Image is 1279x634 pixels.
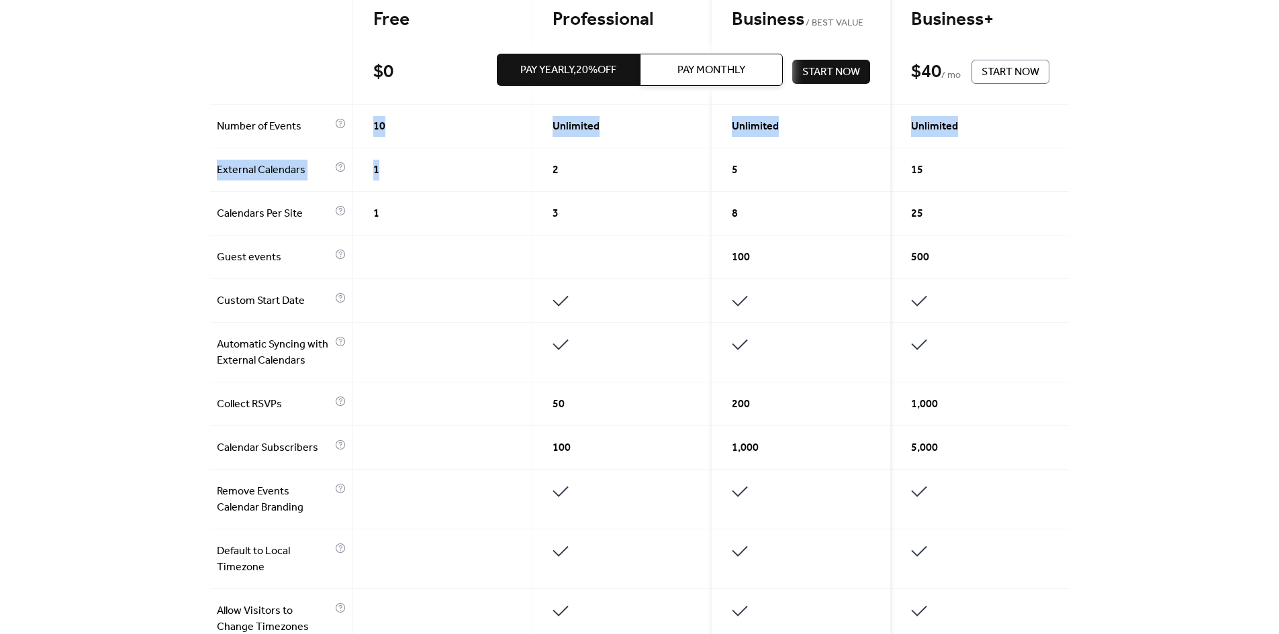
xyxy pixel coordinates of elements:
span: 500 [911,250,929,266]
span: Number of Events [217,119,332,135]
span: 1 [373,206,379,222]
button: Start Now [972,60,1049,84]
button: Pay Yearly,20%off [497,54,640,86]
span: Pay Monthly [677,62,745,78]
div: Business+ [911,8,1049,32]
span: Custom Start Date [217,293,332,309]
span: 5,000 [911,440,938,456]
span: 1,000 [732,440,759,456]
span: Unlimited [911,119,958,135]
span: 5 [732,162,738,178]
span: Calendars Per Site [217,206,332,222]
span: / mo [941,68,961,84]
span: 2 [553,162,559,178]
span: 15 [911,162,923,178]
span: 1 [373,162,379,178]
div: Free [373,8,512,32]
span: 8 [732,206,738,222]
span: Guest events [217,250,332,266]
span: 10 [373,119,385,135]
span: 50 [553,397,565,413]
span: Pay Yearly, 20% off [520,62,616,78]
button: Start Now [792,60,870,84]
div: $ 0 [373,60,393,84]
span: Remove Events Calendar Branding [217,484,332,516]
span: 25 [911,206,923,222]
span: Start Now [802,64,860,81]
span: 1,000 [911,397,938,413]
span: External Calendars [217,162,332,178]
span: Default to Local Timezone [217,543,332,576]
span: 100 [553,440,571,456]
div: $ 40 [911,60,941,84]
span: BEST VALUE [804,15,864,32]
span: 200 [732,397,750,413]
span: Calendar Subscribers [217,440,332,456]
span: Collect RSVPs [217,397,332,413]
span: 3 [553,206,559,222]
button: Pay Monthly [640,54,783,86]
div: Business [732,8,870,32]
span: 100 [732,250,750,266]
span: Automatic Syncing with External Calendars [217,337,332,369]
span: Start Now [982,64,1039,81]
